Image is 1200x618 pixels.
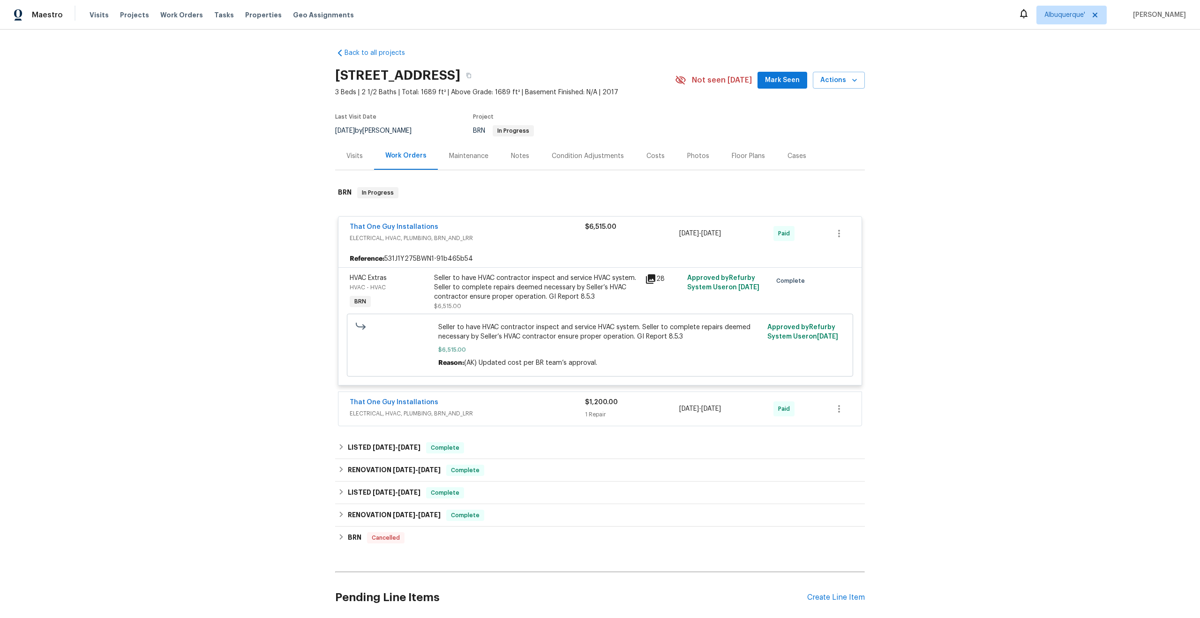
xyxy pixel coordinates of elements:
[765,75,800,86] span: Mark Seen
[679,229,721,238] span: -
[646,151,665,161] div: Costs
[757,72,807,89] button: Mark Seen
[585,399,618,406] span: $1,200.00
[393,467,415,473] span: [DATE]
[687,275,759,291] span: Approved by Refurby System User on
[348,487,420,498] h6: LISTED
[434,273,639,301] div: Seller to have HVAC contractor inspect and service HVAC system. Seller to complete repairs deemed...
[348,442,420,453] h6: LISTED
[120,10,149,20] span: Projects
[335,88,675,97] span: 3 Beds | 2 1/2 Baths | Total: 1689 ft² | Above Grade: 1689 ft² | Basement Finished: N/A | 2017
[687,151,709,161] div: Photos
[368,533,404,543] span: Cancelled
[511,151,529,161] div: Notes
[1129,10,1186,20] span: [PERSON_NAME]
[701,230,721,237] span: [DATE]
[346,151,363,161] div: Visits
[350,285,386,290] span: HVAC - HVAC
[679,406,699,412] span: [DATE]
[778,404,794,414] span: Paid
[335,437,865,459] div: LISTED [DATE]-[DATE]Complete
[160,10,203,20] span: Work Orders
[335,114,376,120] span: Last Visit Date
[393,512,441,518] span: -
[351,297,370,306] span: BRN
[418,512,441,518] span: [DATE]
[245,10,282,20] span: Properties
[385,151,427,160] div: Work Orders
[778,229,794,238] span: Paid
[398,444,420,451] span: [DATE]
[348,465,441,476] h6: RENOVATION
[813,72,865,89] button: Actions
[348,510,441,521] h6: RENOVATION
[585,224,616,230] span: $6,515.00
[358,188,397,197] span: In Progress
[335,504,865,527] div: RENOVATION [DATE]-[DATE]Complete
[373,444,395,451] span: [DATE]
[473,128,534,134] span: BRN
[464,360,597,366] span: (AK) Updated cost per BR team’s approval.
[449,151,488,161] div: Maintenance
[350,399,438,406] a: That One Guy Installations
[787,151,806,161] div: Cases
[438,345,762,354] span: $6,515.00
[335,48,425,58] a: Back to all projects
[350,275,387,281] span: HVAC Extras
[350,224,438,230] a: That One Guy Installations
[335,125,423,136] div: by [PERSON_NAME]
[350,254,384,264] b: Reference:
[398,489,420,496] span: [DATE]
[473,114,494,120] span: Project
[335,178,865,208] div: BRN In Progress
[438,323,762,341] span: Seller to have HVAC contractor inspect and service HVAC system. Seller to complete repairs deemed...
[738,284,759,291] span: [DATE]
[645,273,682,285] div: 28
[460,67,477,84] button: Copy Address
[692,75,752,85] span: Not seen [DATE]
[393,467,441,473] span: -
[32,10,63,20] span: Maestro
[393,512,415,518] span: [DATE]
[438,360,464,366] span: Reason:
[338,250,862,267] div: 531J1Y275BWN1-91b465b54
[335,527,865,549] div: BRN Cancelled
[373,444,420,451] span: -
[679,404,721,414] span: -
[90,10,109,20] span: Visits
[335,71,460,80] h2: [STREET_ADDRESS]
[447,466,483,475] span: Complete
[552,151,624,161] div: Condition Adjustments
[447,511,483,520] span: Complete
[817,333,838,340] span: [DATE]
[494,128,533,134] span: In Progress
[350,234,585,243] span: ELECTRICAL, HVAC, PLUMBING, BRN_AND_LRR
[335,459,865,482] div: RENOVATION [DATE]-[DATE]Complete
[807,593,865,602] div: Create Line Item
[732,151,765,161] div: Floor Plans
[427,488,463,497] span: Complete
[418,467,441,473] span: [DATE]
[293,10,354,20] span: Geo Assignments
[585,410,679,419] div: 1 Repair
[214,12,234,18] span: Tasks
[820,75,857,86] span: Actions
[427,443,463,452] span: Complete
[335,128,355,134] span: [DATE]
[767,324,838,340] span: Approved by Refurby System User on
[701,406,721,412] span: [DATE]
[338,187,352,198] h6: BRN
[350,409,585,418] span: ELECTRICAL, HVAC, PLUMBING, BRN_AND_LRR
[373,489,420,496] span: -
[335,482,865,504] div: LISTED [DATE]-[DATE]Complete
[776,276,809,286] span: Complete
[679,230,699,237] span: [DATE]
[434,303,461,309] span: $6,515.00
[373,489,395,496] span: [DATE]
[1044,10,1085,20] span: Albuquerque'
[348,532,361,543] h6: BRN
